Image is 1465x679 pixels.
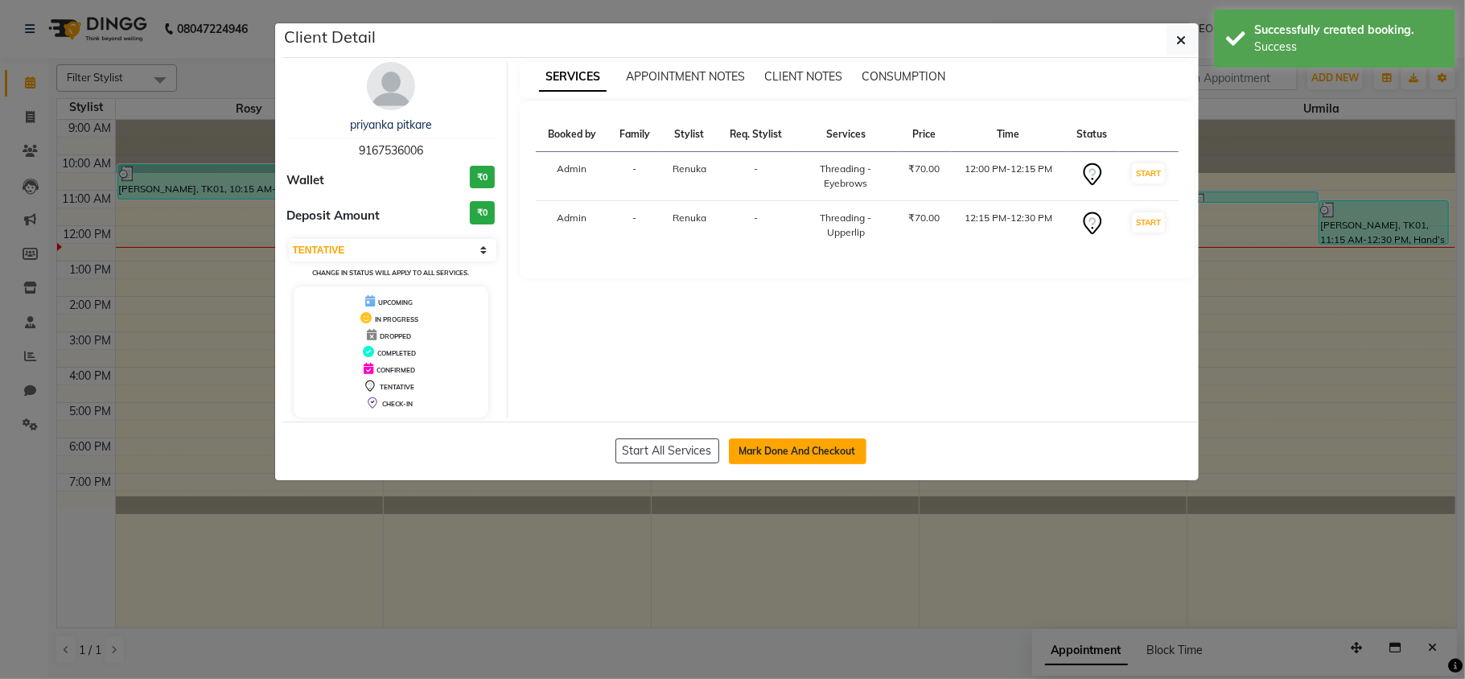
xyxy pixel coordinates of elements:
img: avatar [367,62,415,110]
th: Req. Stylist [718,117,794,152]
span: Wallet [287,171,325,190]
button: START [1132,212,1165,233]
div: Threading - Upperlip [804,211,887,240]
button: START [1132,163,1165,183]
div: ₹70.00 [907,211,941,225]
td: Admin [536,201,608,250]
span: APPOINTMENT NOTES [626,69,745,84]
td: - [718,201,794,250]
th: Family [608,117,661,152]
a: priyanka pitkare [350,117,432,132]
span: CHECK-IN [382,400,413,408]
span: CONSUMPTION [862,69,945,84]
th: Booked by [536,117,608,152]
th: Services [794,117,897,152]
div: ₹70.00 [907,162,941,176]
button: Start All Services [615,438,719,463]
span: CLIENT NOTES [764,69,842,84]
span: COMPLETED [377,349,416,357]
span: TENTATIVE [380,383,414,391]
h3: ₹0 [470,201,495,224]
span: Renuka [673,212,706,224]
span: Deposit Amount [287,207,381,225]
th: Time [952,117,1066,152]
span: SERVICES [539,63,607,92]
td: - [718,152,794,201]
td: 12:00 PM-12:15 PM [952,152,1066,201]
h5: Client Detail [285,25,377,49]
td: - [608,201,661,250]
td: Admin [536,152,608,201]
span: DROPPED [380,332,411,340]
small: Change in status will apply to all services. [312,269,469,277]
span: UPCOMING [378,298,413,307]
span: Renuka [673,163,706,175]
div: Threading - Eyebrows [804,162,887,191]
span: IN PROGRESS [375,315,418,323]
th: Price [897,117,951,152]
span: 9167536006 [359,143,423,158]
button: Mark Done And Checkout [729,438,866,464]
div: Successfully created booking. [1254,22,1443,39]
div: Success [1254,39,1443,56]
th: Status [1066,117,1119,152]
th: Stylist [661,117,718,152]
span: CONFIRMED [377,366,415,374]
td: - [608,152,661,201]
td: 12:15 PM-12:30 PM [952,201,1066,250]
h3: ₹0 [470,166,495,189]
